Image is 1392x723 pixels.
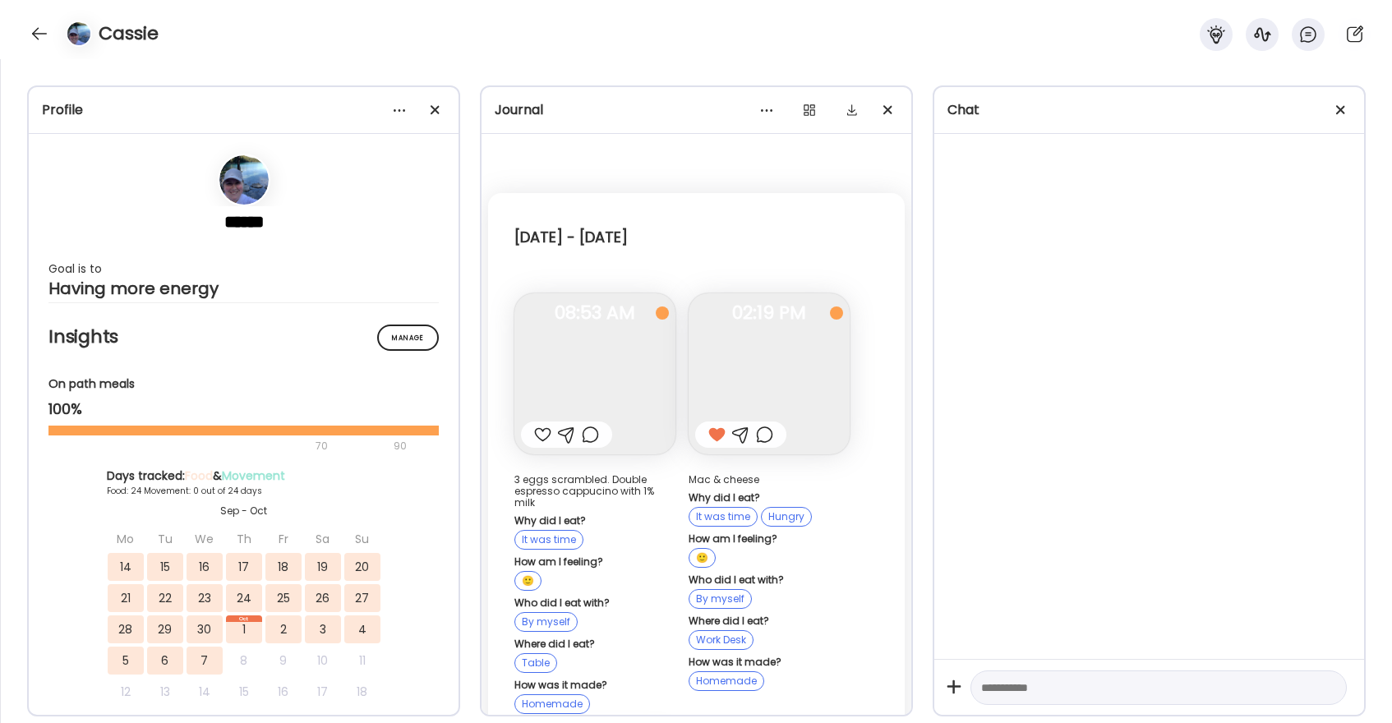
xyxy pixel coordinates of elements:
div: 2 [265,615,302,643]
div: 5 [108,647,144,675]
div: 16 [187,553,223,581]
div: How was it made? [689,656,850,668]
div: 3 [305,615,341,643]
div: 6 [147,647,183,675]
h4: Cassie [99,21,159,47]
div: By myself [514,612,578,632]
div: 18 [265,553,302,581]
div: How was it made? [514,679,675,691]
div: Sep - Oct [107,504,381,518]
div: 15 [147,553,183,581]
div: Who did I eat with? [689,574,850,586]
div: Profile [42,100,445,120]
div: 20 [344,553,380,581]
div: 7 [187,647,223,675]
div: 13 [147,678,183,706]
div: [DATE] - [DATE] [514,228,628,247]
div: 22 [147,584,183,612]
div: Fr [265,525,302,553]
img: avatars%2FjTu57vD8tzgDGGVSazPdCX9NNMy1 [67,22,90,45]
div: 4 [344,615,380,643]
div: 🙂 [689,548,716,568]
div: Who did I eat with? [514,597,675,609]
div: Chat [947,100,1351,120]
div: Mo [108,525,144,553]
div: 10 [305,647,341,675]
div: Why did I eat? [689,492,850,504]
div: How am I feeling? [689,533,850,545]
div: 14 [108,553,144,581]
div: Sa [305,525,341,553]
div: 27 [344,584,380,612]
div: Su [344,525,380,553]
div: Days tracked: & [107,467,381,485]
div: 25 [265,584,302,612]
div: 8 [226,647,262,675]
div: 12 [108,678,144,706]
div: 28 [108,615,144,643]
div: 14 [187,678,223,706]
div: 70 [48,436,389,456]
div: 100% [48,399,439,419]
div: We [187,525,223,553]
div: 9 [265,647,302,675]
div: 26 [305,584,341,612]
div: 21 [108,584,144,612]
div: 24 [226,584,262,612]
div: How am I feeling? [514,556,675,568]
div: Why did I eat? [514,515,675,527]
div: 19 [305,553,341,581]
div: 🙂 [514,571,542,591]
div: By myself [689,589,752,609]
div: Where did I eat? [514,638,675,650]
div: Th [226,525,262,553]
div: 30 [187,615,223,643]
div: Hungry [761,507,812,527]
div: 3 eggs scrambled. Double espresso cappucino with 1% milk [514,474,675,509]
div: 90 [392,436,408,456]
div: It was time [514,530,583,550]
div: 17 [305,678,341,706]
div: 15 [226,678,262,706]
div: Homemade [689,671,764,691]
div: Work Desk [689,630,754,650]
div: Having more energy [48,279,439,298]
div: It was time [689,507,758,527]
div: Manage [377,325,439,351]
span: Food [185,467,213,484]
span: 08:53 AM [514,306,675,320]
div: Mac & cheese [689,474,850,486]
div: 23 [187,584,223,612]
div: On path meals [48,375,439,393]
div: 11 [344,647,380,675]
div: Food: 24 Movement: 0 out of 24 days [107,485,381,497]
div: 1 [226,615,262,643]
span: Movement [222,467,285,484]
div: 17 [226,553,262,581]
div: Goal is to [48,259,439,279]
h2: Insights [48,325,439,349]
img: avatars%2FjTu57vD8tzgDGGVSazPdCX9NNMy1 [219,155,269,205]
div: Where did I eat? [689,615,850,627]
div: 16 [265,678,302,706]
div: Tu [147,525,183,553]
div: 29 [147,615,183,643]
div: Journal [495,100,898,120]
div: Table [514,653,557,673]
div: Homemade [514,694,590,714]
span: 02:19 PM [689,306,850,320]
div: 18 [344,678,380,706]
div: Oct [226,615,262,622]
